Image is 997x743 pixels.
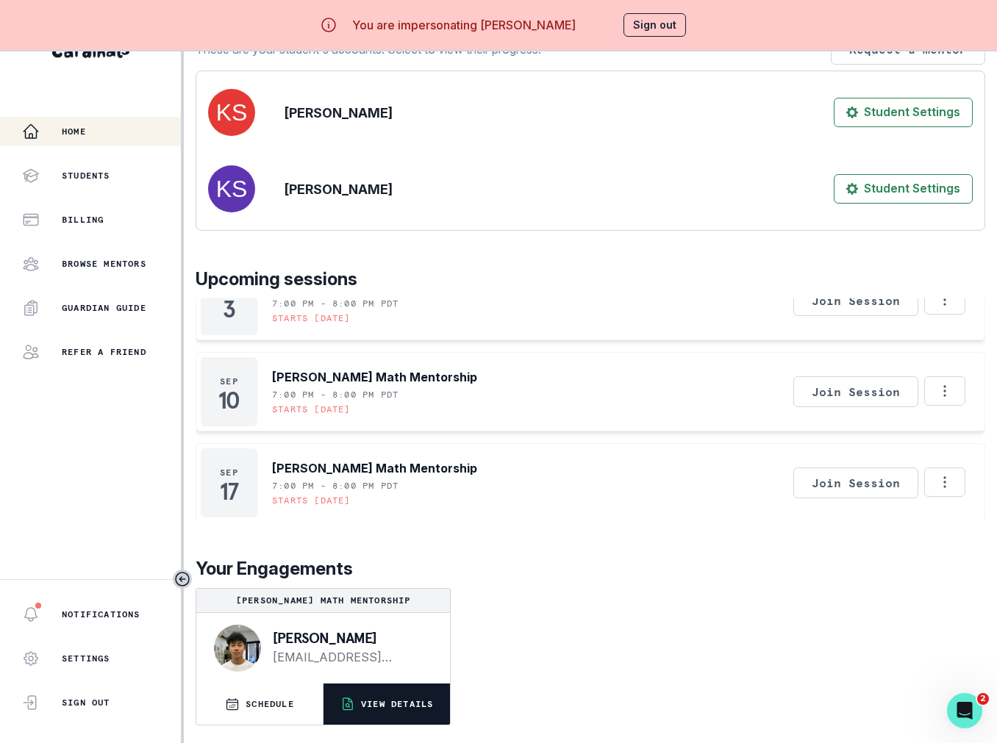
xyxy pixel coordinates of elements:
button: Options [924,467,965,497]
button: Join Session [793,376,918,407]
p: 3 [223,302,235,317]
img: svg [208,165,255,212]
button: Toggle sidebar [173,570,192,589]
button: Join Session [793,467,918,498]
img: svg [208,89,255,136]
p: VIEW DETAILS [361,698,433,710]
p: [PERSON_NAME] [285,179,393,199]
p: [PERSON_NAME] Math Mentorship [202,595,444,606]
button: Options [924,376,965,406]
p: Browse Mentors [62,258,146,270]
button: Student Settings [834,98,973,127]
button: VIEW DETAILS [324,683,450,725]
p: Sign Out [62,697,110,708]
p: 7:00 PM - 8:00 PM PDT [272,480,399,492]
p: [PERSON_NAME] Math Mentorship [272,459,477,477]
p: You are impersonating [PERSON_NAME] [352,16,576,34]
p: [PERSON_NAME] Math Mentorship [272,368,477,386]
button: SCHEDULE [196,683,323,725]
button: Student Settings [834,174,973,204]
p: Notifications [62,609,140,620]
p: SCHEDULE [246,698,294,710]
p: 7:00 PM - 8:00 PM PDT [272,389,399,401]
p: Starts [DATE] [272,403,351,415]
p: Home [62,126,86,137]
p: Starts [DATE] [272,495,351,506]
p: Settings [62,653,110,664]
p: Billing [62,214,104,226]
p: Refer a friend [62,346,146,358]
p: 10 [218,393,240,408]
p: Sep [220,376,238,387]
p: 7:00 PM - 8:00 PM PDT [272,298,399,309]
button: Sign out [623,13,686,37]
p: Your Engagements [196,556,985,582]
p: [PERSON_NAME] [285,103,393,123]
p: Guardian Guide [62,302,146,314]
span: 2 [977,693,989,705]
p: 17 [220,484,237,499]
p: Upcoming sessions [196,266,985,292]
button: Join Session [793,285,918,316]
p: Starts [DATE] [272,312,351,324]
p: [PERSON_NAME] [273,631,426,645]
p: Students [62,170,110,182]
iframe: Intercom live chat [947,693,982,728]
p: Sep [220,467,238,478]
button: Options [924,285,965,315]
a: [EMAIL_ADDRESS][DOMAIN_NAME] [273,648,426,666]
